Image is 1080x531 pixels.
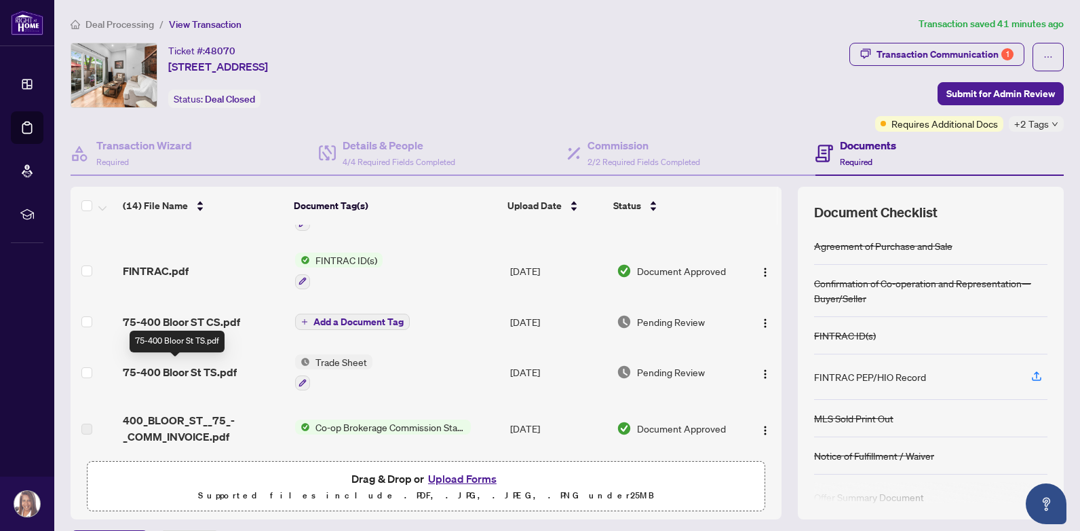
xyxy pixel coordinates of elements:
[587,157,700,167] span: 2/2 Required Fields Completed
[1001,48,1014,60] div: 1
[814,203,938,222] span: Document Checklist
[96,488,756,504] p: Supported files include .PDF, .JPG, .JPEG, .PNG under 25 MB
[295,354,372,391] button: Status IconTrade Sheet
[637,314,705,329] span: Pending Review
[123,198,188,213] span: (14) File Name
[310,253,383,268] span: FINTRAC ID(s)
[424,470,501,488] button: Upload Forms
[123,314,240,330] span: 75-400 Bloor ST CS.pdf
[891,116,998,131] span: Requires Additional Docs
[71,20,80,29] span: home
[814,276,1047,306] div: Confirmation of Co-operation and Representation—Buyer/Seller
[507,198,562,213] span: Upload Date
[295,420,471,435] button: Status IconCo-op Brokerage Commission Statement
[295,314,410,330] button: Add a Document Tag
[502,187,608,225] th: Upload Date
[754,361,776,383] button: Logo
[205,93,255,105] span: Deal Closed
[946,83,1055,105] span: Submit for Admin Review
[205,45,235,57] span: 48070
[310,354,372,369] span: Trade Sheet
[505,242,611,300] td: [DATE]
[938,82,1064,105] button: Submit for Admin Review
[754,418,776,439] button: Logo
[130,331,225,352] div: 75-400 Bloor St TS.pdf
[919,16,1064,32] article: Transaction saved 41 minutes ago
[814,448,934,463] div: Notice of Fulfillment / Waiver
[840,157,872,167] span: Required
[310,420,471,435] span: Co-op Brokerage Commission Statement
[343,137,455,153] h4: Details & People
[159,16,163,32] li: /
[168,90,261,108] div: Status:
[123,412,284,445] span: 400_BLOOR_ST__75_-_COMM_INVOICE.pdf
[505,401,611,456] td: [DATE]
[313,317,404,327] span: Add a Document Tag
[760,425,771,436] img: Logo
[505,300,611,344] td: [DATE]
[637,263,726,278] span: Document Approved
[295,253,310,268] img: Status Icon
[814,369,926,384] div: FINTRAC PEP/HIO Record
[760,318,771,329] img: Logo
[168,43,235,58] div: Ticket #:
[301,318,308,325] span: plus
[123,263,189,279] span: FINTRAC.pdf
[14,491,40,517] img: Profile Icon
[343,157,455,167] span: 4/4 Required Fields Completed
[840,137,896,153] h4: Documents
[617,314,632,329] img: Document Status
[85,18,154,31] span: Deal Processing
[295,253,383,289] button: Status IconFINTRAC ID(s)
[587,137,700,153] h4: Commission
[11,10,43,35] img: logo
[1026,483,1066,524] button: Open asap
[617,421,632,436] img: Document Status
[295,354,310,369] img: Status Icon
[617,365,632,380] img: Document Status
[96,157,129,167] span: Required
[169,18,242,31] span: View Transaction
[123,364,237,380] span: 75-400 Bloor St TS.pdf
[613,198,641,213] span: Status
[608,187,740,225] th: Status
[505,344,611,402] td: [DATE]
[117,187,288,225] th: (14) File Name
[754,260,776,282] button: Logo
[88,462,765,512] span: Drag & Drop orUpload FormsSupported files include .PDF, .JPG, .JPEG, .PNG under25MB
[876,43,1014,65] div: Transaction Communication
[96,137,192,153] h4: Transaction Wizard
[814,411,893,426] div: MLS Sold Print Out
[288,187,502,225] th: Document Tag(s)
[760,267,771,278] img: Logo
[754,311,776,333] button: Logo
[637,421,726,436] span: Document Approved
[760,369,771,380] img: Logo
[1052,121,1058,128] span: down
[849,43,1024,66] button: Transaction Communication1
[1043,52,1053,62] span: ellipsis
[168,58,268,75] span: [STREET_ADDRESS]
[637,365,705,380] span: Pending Review
[617,263,632,278] img: Document Status
[295,420,310,435] img: Status Icon
[814,238,952,253] div: Agreement of Purchase and Sale
[351,470,501,488] span: Drag & Drop or
[1014,116,1049,132] span: +2 Tags
[814,328,876,343] div: FINTRAC ID(s)
[71,43,157,107] img: IMG-W12236800_1.jpg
